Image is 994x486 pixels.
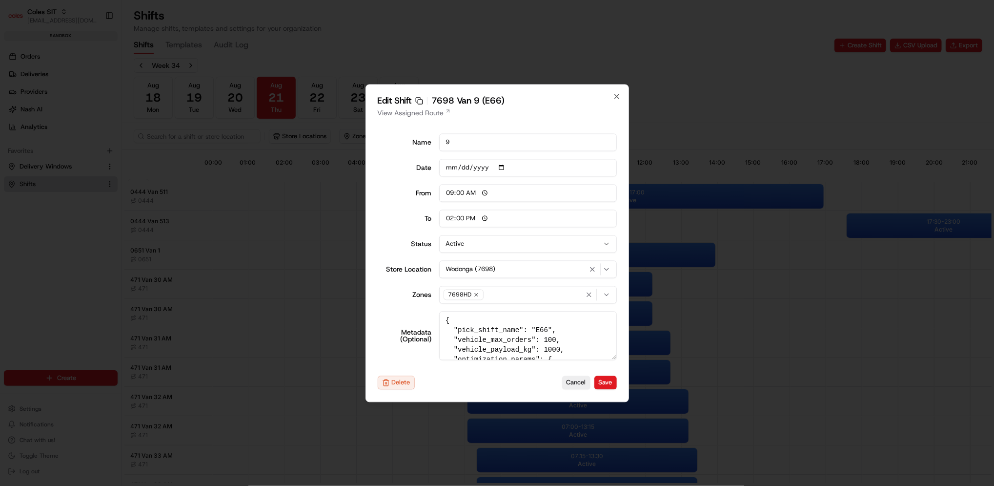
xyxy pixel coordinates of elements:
button: 7698HD [439,286,617,303]
button: Save [594,376,617,390]
div: 📗 [10,143,18,150]
img: Nash [10,10,29,29]
input: Clear [25,63,161,73]
img: 1736555255976-a54dd68f-1ca7-489b-9aae-adbdc363a1c4 [10,93,27,111]
div: We're available if you need us! [33,103,123,111]
button: Cancel [562,376,590,390]
label: Metadata (Optional) [378,329,432,342]
a: View Assigned Route [378,108,617,118]
span: Pylon [97,166,118,173]
span: 7698HD [448,291,471,298]
span: Wodonga (7698) [446,265,495,274]
button: Wodonga (7698) [439,260,617,278]
a: 💻API Documentation [79,138,161,155]
label: Status [378,240,432,247]
label: Name [378,139,432,146]
label: Date [378,164,432,171]
a: 📗Knowledge Base [6,138,79,155]
label: Store Location [378,266,432,273]
div: Start new chat [33,93,160,103]
div: To [378,215,432,222]
span: 7698 Van 9 (E66) [431,96,505,105]
span: Knowledge Base [20,142,75,151]
div: From [378,190,432,196]
textarea: { "pick_shift_name": "E66", "vehicle_max_orders": 100, "vehicle_payload_kg": 1000, "optimization_... [439,311,617,360]
p: Welcome 👋 [10,39,178,55]
div: 💻 [82,143,90,150]
a: Powered byPylon [69,165,118,173]
input: Shift name [439,133,617,151]
span: API Documentation [92,142,157,151]
button: Delete [378,376,415,389]
label: Zones [378,291,432,298]
button: Start new chat [166,96,178,108]
h2: Edit Shift [378,96,617,105]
